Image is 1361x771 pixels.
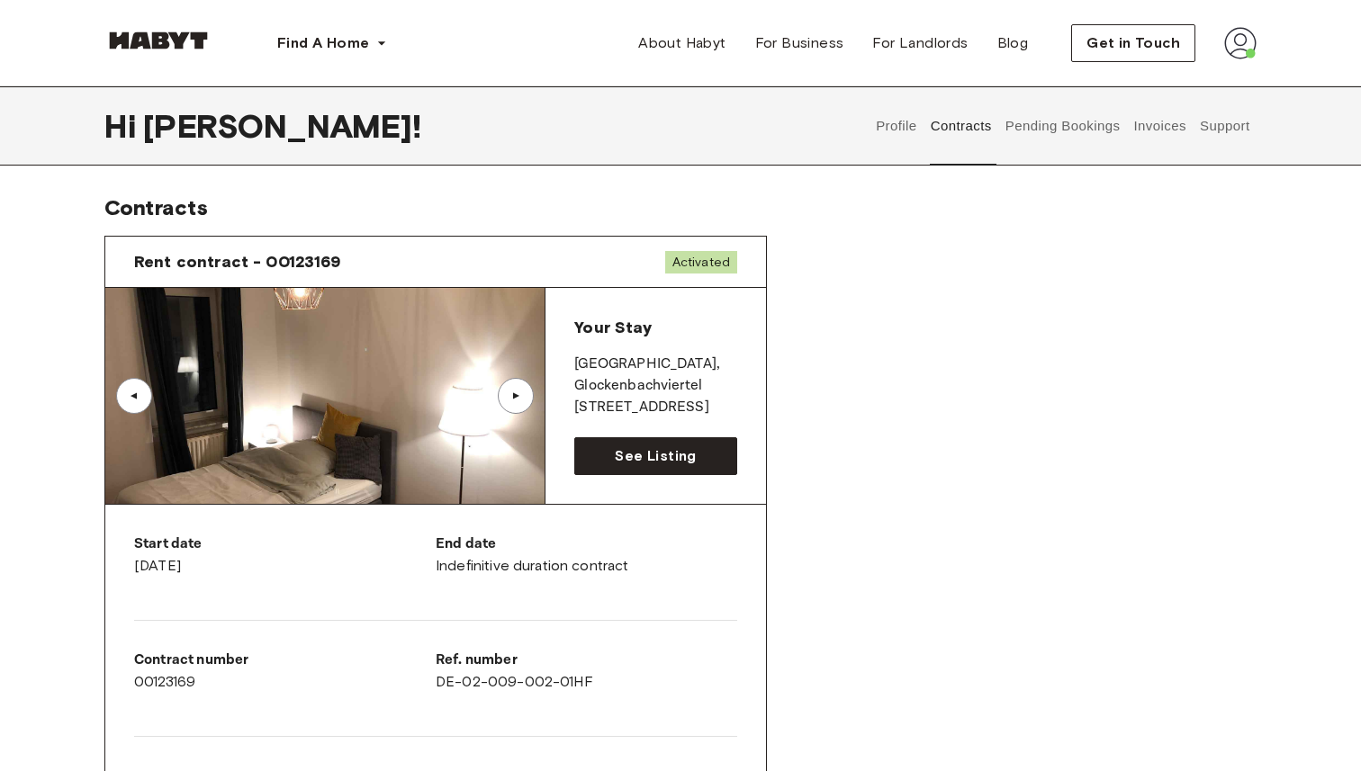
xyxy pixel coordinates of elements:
[858,25,982,61] a: For Landlords
[263,25,401,61] button: Find A Home
[755,32,844,54] span: For Business
[638,32,726,54] span: About Habyt
[104,194,208,220] span: Contracts
[1071,24,1195,62] button: Get in Touch
[1086,32,1180,54] span: Get in Touch
[104,31,212,49] img: Habyt
[928,86,994,166] button: Contracts
[104,107,143,145] span: Hi
[1003,86,1122,166] button: Pending Bookings
[872,32,968,54] span: For Landlords
[1131,86,1188,166] button: Invoices
[574,397,737,418] p: [STREET_ADDRESS]
[105,288,545,504] img: Image of the room
[874,86,920,166] button: Profile
[134,533,436,555] p: Start date
[125,390,143,401] div: ▲
[997,32,1029,54] span: Blog
[615,445,696,467] span: See Listing
[741,25,859,61] a: For Business
[277,32,369,54] span: Find A Home
[665,251,737,273] span: Activated
[436,533,737,577] div: Indefinitive duration contract
[574,437,737,475] a: See Listing
[134,251,341,273] span: Rent contract - 00123169
[134,650,436,671] p: Contract number
[1197,86,1252,166] button: Support
[507,390,525,401] div: ▲
[574,318,651,337] span: Your Stay
[624,25,740,61] a: About Habyt
[1224,27,1257,59] img: avatar
[436,650,737,671] p: Ref. number
[134,533,436,577] div: [DATE]
[436,650,737,693] div: DE-02-009-002-01HF
[134,650,436,693] div: 00123169
[436,533,737,555] p: End date
[870,86,1257,166] div: user profile tabs
[983,25,1043,61] a: Blog
[143,107,421,145] span: [PERSON_NAME] !
[574,354,737,397] p: [GEOGRAPHIC_DATA] , Glockenbachviertel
